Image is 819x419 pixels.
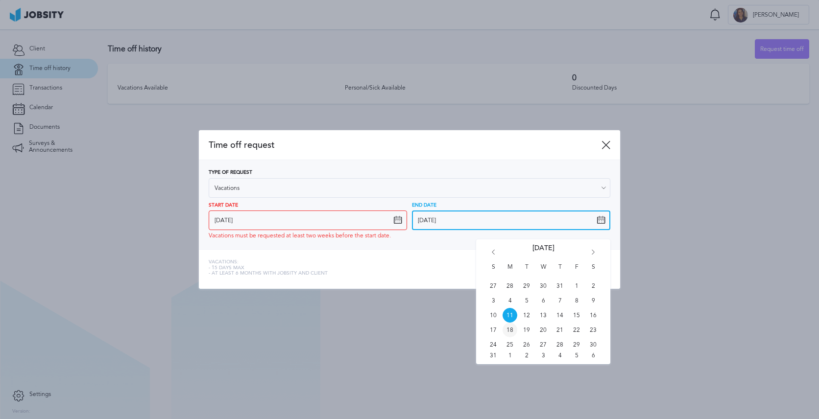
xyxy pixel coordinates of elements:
[589,250,598,258] i: Go forward 1 month
[569,337,584,352] span: Fri Aug 29 2025
[586,323,601,337] span: Sat Aug 23 2025
[536,308,551,323] span: Wed Aug 13 2025
[209,233,391,239] span: Vacations must be requested at least two weeks before the start date.
[519,293,534,308] span: Tue Aug 05 2025
[209,140,602,150] span: Time off request
[536,293,551,308] span: Wed Aug 06 2025
[586,264,601,279] span: S
[486,279,501,293] span: Sun Jul 27 2025
[553,323,567,337] span: Thu Aug 21 2025
[553,264,567,279] span: T
[503,279,517,293] span: Mon Jul 28 2025
[209,271,328,277] span: - At least 6 months with jobsity and client
[569,352,584,359] span: Fri Sep 05 2025
[586,279,601,293] span: Sat Aug 02 2025
[486,293,501,308] span: Sun Aug 03 2025
[553,352,567,359] span: Thu Sep 04 2025
[209,203,238,209] span: Start Date
[569,264,584,279] span: F
[489,250,498,258] i: Go back 1 month
[486,264,501,279] span: S
[569,308,584,323] span: Fri Aug 15 2025
[519,337,534,352] span: Tue Aug 26 2025
[503,337,517,352] span: Mon Aug 25 2025
[569,279,584,293] span: Fri Aug 01 2025
[503,352,517,359] span: Mon Sep 01 2025
[503,293,517,308] span: Mon Aug 04 2025
[569,293,584,308] span: Fri Aug 08 2025
[209,265,328,271] span: - 15 days max
[519,264,534,279] span: T
[519,323,534,337] span: Tue Aug 19 2025
[586,352,601,359] span: Sat Sep 06 2025
[536,323,551,337] span: Wed Aug 20 2025
[412,203,436,209] span: End Date
[586,337,601,352] span: Sat Aug 30 2025
[503,264,517,279] span: M
[209,259,328,265] span: Vacations:
[536,264,551,279] span: W
[519,279,534,293] span: Tue Jul 29 2025
[209,170,252,176] span: Type of Request
[486,337,501,352] span: Sun Aug 24 2025
[553,308,567,323] span: Thu Aug 14 2025
[486,323,501,337] span: Sun Aug 17 2025
[519,352,534,359] span: Tue Sep 02 2025
[586,293,601,308] span: Sat Aug 09 2025
[532,244,554,264] span: [DATE]
[586,308,601,323] span: Sat Aug 16 2025
[503,323,517,337] span: Mon Aug 18 2025
[553,279,567,293] span: Thu Jul 31 2025
[536,352,551,359] span: Wed Sep 03 2025
[569,323,584,337] span: Fri Aug 22 2025
[503,308,517,323] span: Mon Aug 11 2025
[486,352,501,359] span: Sun Aug 31 2025
[486,308,501,323] span: Sun Aug 10 2025
[519,308,534,323] span: Tue Aug 12 2025
[536,279,551,293] span: Wed Jul 30 2025
[553,293,567,308] span: Thu Aug 07 2025
[536,337,551,352] span: Wed Aug 27 2025
[553,337,567,352] span: Thu Aug 28 2025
